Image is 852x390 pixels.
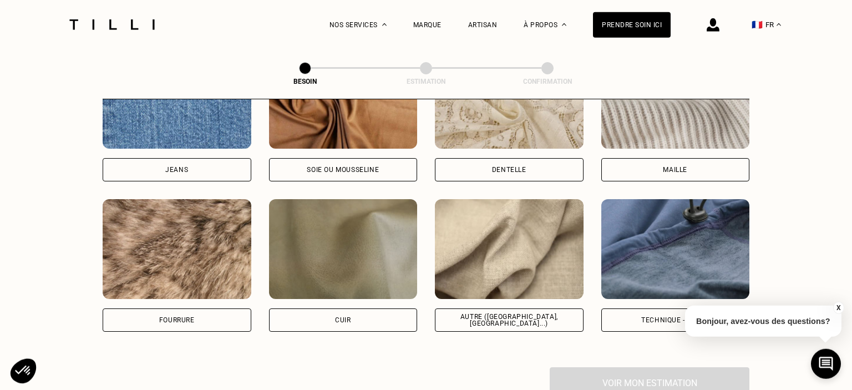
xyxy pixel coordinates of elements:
div: Maille [663,166,687,173]
a: Prendre soin ici [593,12,671,38]
img: Tilli retouche vos vêtements en Autre (coton, jersey...) [435,199,584,299]
span: 🇫🇷 [752,19,763,30]
div: Dentelle [492,166,526,173]
img: menu déroulant [777,23,781,26]
img: Tilli retouche vos vêtements en Fourrure [103,199,251,299]
a: Marque [413,21,442,29]
div: Fourrure [159,317,195,323]
div: Confirmation [492,78,603,85]
img: Tilli retouche vos vêtements en Cuir [269,199,418,299]
div: Besoin [250,78,361,85]
a: Artisan [468,21,498,29]
p: Bonjour, avez-vous des questions? [685,306,841,337]
div: Cuir [335,317,351,323]
img: Logo du service de couturière Tilli [65,19,159,30]
img: icône connexion [707,18,719,32]
div: Estimation [371,78,481,85]
button: X [833,302,844,314]
div: Soie ou mousseline [307,166,379,173]
img: Menu déroulant à propos [562,23,566,26]
div: Autre ([GEOGRAPHIC_DATA], [GEOGRAPHIC_DATA]...) [444,313,574,327]
img: Tilli retouche vos vêtements en Technique - Sport [601,199,750,299]
div: Technique - Sport [641,317,709,323]
div: Jeans [165,166,188,173]
img: Menu déroulant [382,23,387,26]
